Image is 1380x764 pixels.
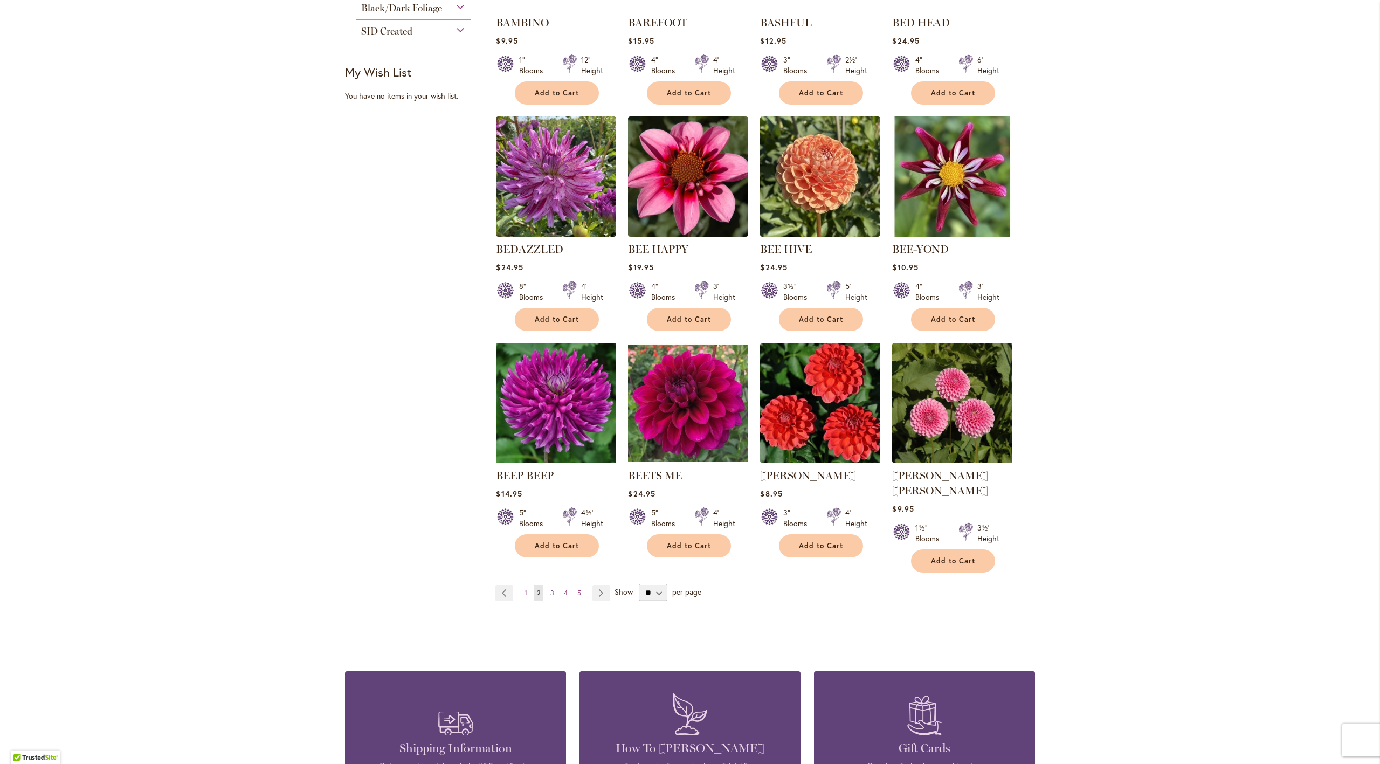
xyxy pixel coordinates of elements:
[760,229,880,239] a: BEE HIVE
[515,308,599,331] button: Add to Cart
[845,54,867,76] div: 2½' Height
[628,243,688,256] a: BEE HAPPY
[783,507,813,529] div: 3" Blooms
[892,262,918,272] span: $10.95
[911,308,995,331] button: Add to Cart
[760,16,812,29] a: BASHFUL
[892,116,1012,237] img: BEE-YOND
[519,281,549,302] div: 8" Blooms
[8,726,38,756] iframe: Launch Accessibility Center
[672,587,701,597] span: per page
[496,488,522,499] span: $14.95
[892,504,914,514] span: $9.95
[713,281,735,302] div: 3' Height
[496,455,616,465] a: BEEP BEEP
[713,54,735,76] div: 4' Height
[977,281,999,302] div: 3' Height
[779,308,863,331] button: Add to Cart
[496,116,616,237] img: Bedazzled
[911,81,995,105] button: Add to Cart
[361,25,412,37] span: SID Created
[892,36,919,46] span: $24.95
[892,16,950,29] a: BED HEAD
[628,469,682,482] a: BEETS ME
[581,54,603,76] div: 12" Height
[361,2,442,14] span: Black/Dark Foliage
[667,315,711,324] span: Add to Cart
[361,741,550,756] h4: Shipping Information
[892,2,1012,12] a: BED HEAD
[760,116,880,237] img: BEE HIVE
[651,281,681,302] div: 4" Blooms
[651,507,681,529] div: 5" Blooms
[628,229,748,239] a: BEE HAPPY
[596,741,784,756] h4: How To [PERSON_NAME]
[628,116,748,237] img: BEE HAPPY
[845,507,867,529] div: 4' Height
[515,81,599,105] button: Add to Cart
[496,469,554,482] a: BEEP BEEP
[845,281,867,302] div: 5' Height
[535,541,579,550] span: Add to Cart
[564,589,568,597] span: 4
[799,88,843,98] span: Add to Cart
[892,469,988,497] a: [PERSON_NAME] [PERSON_NAME]
[628,36,654,46] span: $15.95
[496,262,523,272] span: $24.95
[779,81,863,105] button: Add to Cart
[760,243,812,256] a: BEE HIVE
[577,589,581,597] span: 5
[615,587,633,597] span: Show
[575,585,584,601] a: 5
[760,469,856,482] a: [PERSON_NAME]
[713,507,735,529] div: 4' Height
[519,54,549,76] div: 1" Blooms
[799,315,843,324] span: Add to Cart
[647,534,731,557] button: Add to Cart
[977,54,999,76] div: 6' Height
[911,549,995,573] button: Add to Cart
[667,541,711,550] span: Add to Cart
[496,343,616,463] img: BEEP BEEP
[628,488,655,499] span: $24.95
[496,229,616,239] a: Bedazzled
[496,36,517,46] span: $9.95
[550,589,554,597] span: 3
[548,585,557,601] a: 3
[892,229,1012,239] a: BEE-YOND
[892,455,1012,465] a: BETTY ANNE
[915,522,946,544] div: 1½" Blooms
[760,455,880,465] a: BENJAMIN MATTHEW
[647,308,731,331] button: Add to Cart
[760,2,880,12] a: BASHFUL
[628,16,687,29] a: BAREFOOT
[892,243,949,256] a: BEE-YOND
[519,507,549,529] div: 5" Blooms
[496,243,563,256] a: BEDAZZLED
[535,315,579,324] span: Add to Cart
[345,64,411,80] strong: My Wish List
[628,262,653,272] span: $19.95
[760,488,782,499] span: $8.95
[628,455,748,465] a: BEETS ME
[496,2,616,12] a: BAMBINO
[581,507,603,529] div: 4½' Height
[496,16,549,29] a: BAMBINO
[760,262,787,272] span: $24.95
[651,54,681,76] div: 4" Blooms
[667,88,711,98] span: Add to Cart
[931,88,975,98] span: Add to Cart
[783,54,813,76] div: 3" Blooms
[515,534,599,557] button: Add to Cart
[525,589,527,597] span: 1
[522,585,530,601] a: 1
[977,522,999,544] div: 3½' Height
[561,585,570,601] a: 4
[537,589,541,597] span: 2
[783,281,813,302] div: 3½" Blooms
[931,315,975,324] span: Add to Cart
[535,88,579,98] span: Add to Cart
[931,556,975,566] span: Add to Cart
[799,541,843,550] span: Add to Cart
[915,54,946,76] div: 4" Blooms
